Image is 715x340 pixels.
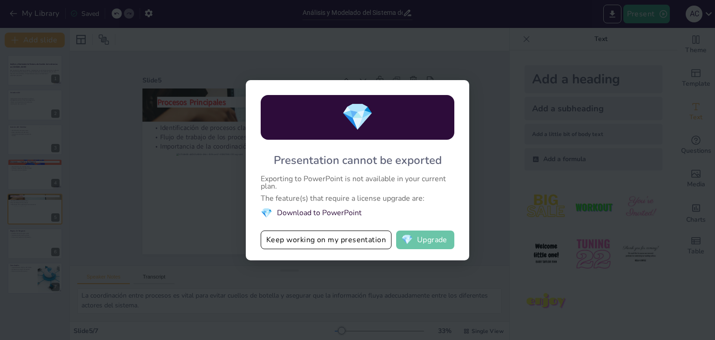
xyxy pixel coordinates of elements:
span: diamond [401,235,413,245]
div: Presentation cannot be exported [274,153,442,168]
button: Keep working on my presentation [261,231,391,249]
button: diamondUpgrade [396,231,454,249]
div: The feature(s) that require a license upgrade are: [261,195,454,202]
li: Download to PowerPoint [261,207,454,219]
span: diamond [341,99,374,135]
div: Exporting to PowerPoint is not available in your current plan. [261,175,454,190]
span: diamond [261,207,272,219]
